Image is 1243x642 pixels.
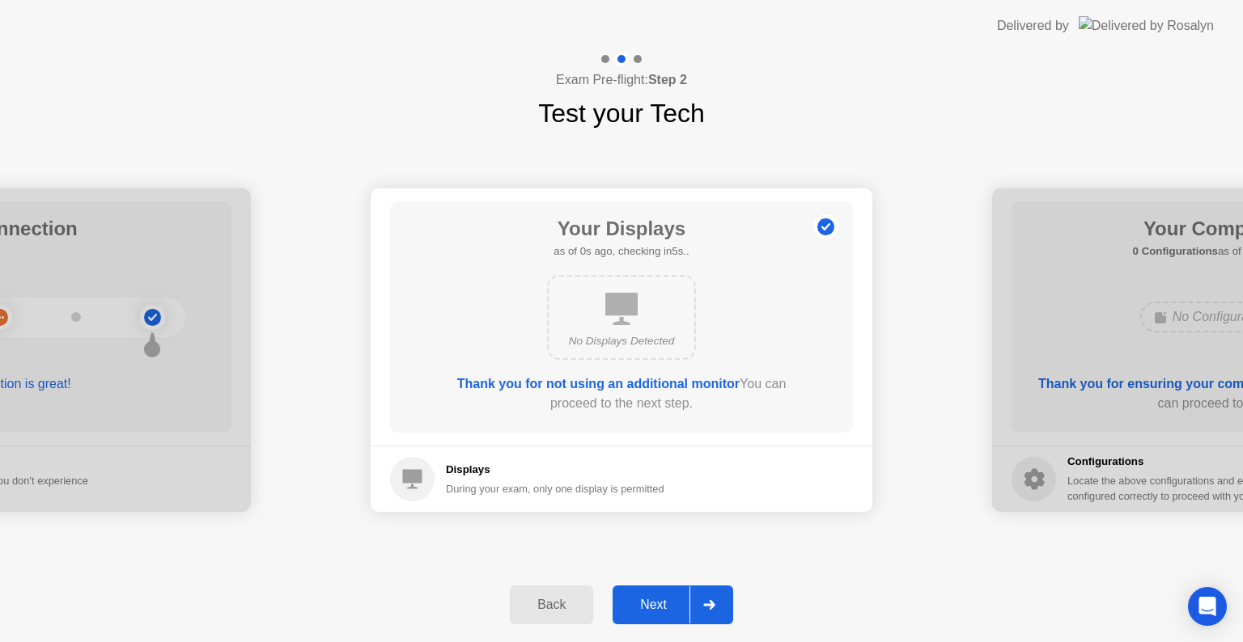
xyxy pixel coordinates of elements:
img: Delivered by Rosalyn [1079,16,1214,35]
h5: as of 0s ago, checking in5s.. [554,243,689,260]
h1: Your Displays [554,214,689,243]
div: Delivered by [997,16,1069,36]
div: During your exam, only one display is permitted [446,481,664,496]
div: Next [617,598,689,612]
div: Back [515,598,588,612]
div: No Displays Detected [562,333,681,349]
div: You can proceed to the next step. [436,374,807,413]
b: Thank you for not using an additional monitor [457,377,740,391]
h5: Displays [446,462,664,478]
h1: Test your Tech [538,94,705,133]
button: Back [510,585,593,624]
h4: Exam Pre-flight: [556,70,687,90]
b: Step 2 [648,73,687,87]
div: Open Intercom Messenger [1188,587,1227,626]
button: Next [613,585,733,624]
